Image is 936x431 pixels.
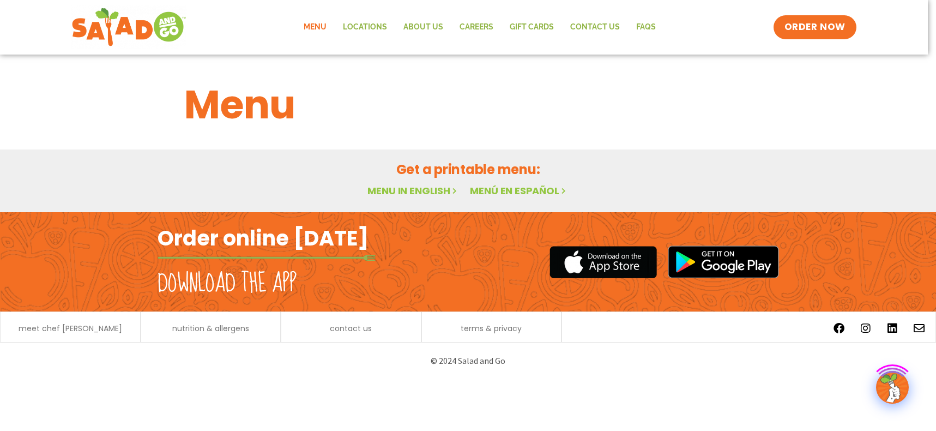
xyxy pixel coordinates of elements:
[784,21,846,34] span: ORDER NOW
[184,75,752,134] h1: Menu
[549,244,657,280] img: appstore
[330,325,372,332] a: contact us
[172,325,249,332] a: nutrition & allergens
[335,15,395,40] a: Locations
[367,184,459,197] a: Menu in English
[163,354,774,368] p: © 2024 Salad and Go
[19,325,122,332] a: meet chef [PERSON_NAME]
[562,15,628,40] a: Contact Us
[502,15,562,40] a: GIFT CARDS
[451,15,502,40] a: Careers
[470,184,568,197] a: Menú en español
[158,268,297,299] h2: Download the app
[461,325,522,332] a: terms & privacy
[184,160,752,179] h2: Get a printable menu:
[295,15,664,40] nav: Menu
[71,5,186,49] img: new-SAG-logo-768×292
[158,225,369,252] h2: Order online [DATE]
[158,255,376,261] img: fork
[668,246,779,278] img: google_play
[628,15,664,40] a: FAQs
[395,15,451,40] a: About Us
[774,15,856,39] a: ORDER NOW
[295,15,335,40] a: Menu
